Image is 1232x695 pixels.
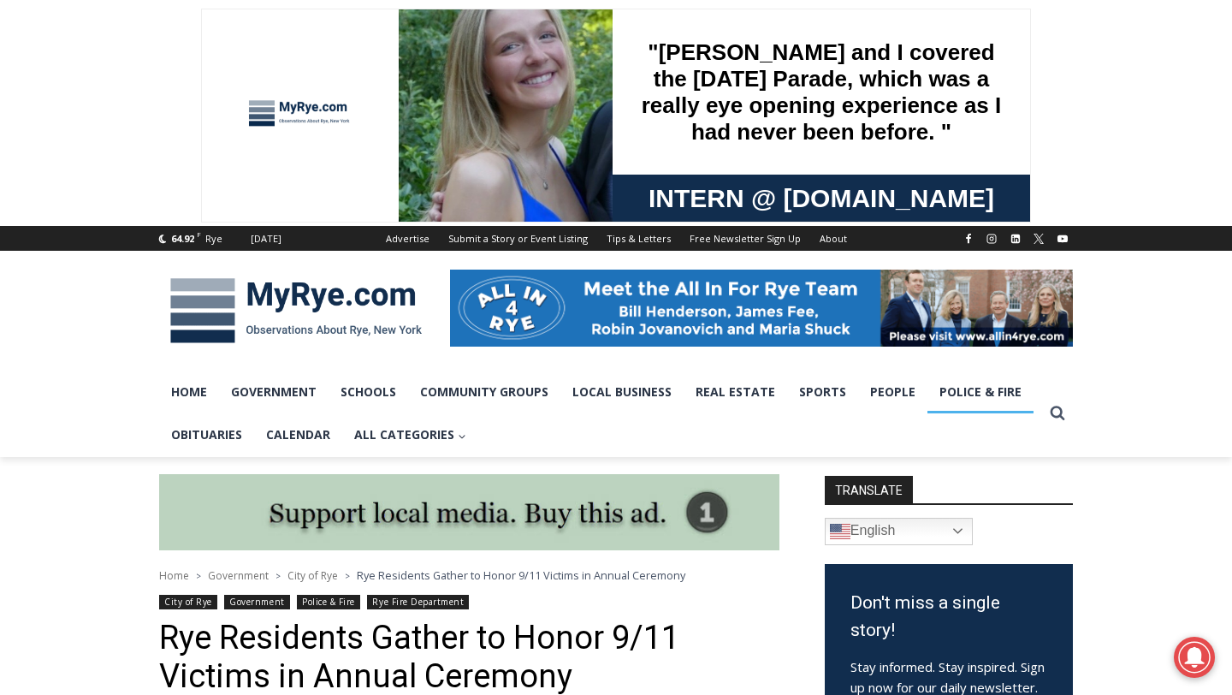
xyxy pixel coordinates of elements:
[1052,229,1073,249] a: YouTube
[1005,229,1026,249] a: Linkedin
[1028,229,1049,249] a: X
[376,226,439,251] a: Advertise
[197,229,201,239] span: F
[159,595,217,609] a: City of Rye
[367,595,469,609] a: Rye Fire Department
[254,413,342,456] a: Calendar
[342,413,478,456] button: Child menu of All Categories
[1042,398,1073,429] button: View Search Form
[408,371,560,413] a: Community Groups
[825,476,913,503] strong: TRANSLATE
[560,371,684,413] a: Local Business
[179,48,239,157] div: Two by Two Animal Haven & The Nature Company: The Wild World of Animals
[825,518,973,545] a: English
[680,226,810,251] a: Free Newsletter Sign Up
[191,162,195,179] div: /
[810,226,856,251] a: About
[208,568,269,583] a: Government
[858,371,927,413] a: People
[224,595,289,609] a: Government
[159,266,433,355] img: MyRye.com
[450,270,1073,347] img: All in for Rye
[287,568,338,583] a: City of Rye
[357,567,685,583] span: Rye Residents Gather to Honor 9/11 Victims in Annual Ceremony
[219,371,329,413] a: Government
[329,371,408,413] a: Schools
[179,162,187,179] div: 6
[159,371,1042,457] nav: Primary Navigation
[297,595,360,609] a: Police & Fire
[205,231,222,247] div: Rye
[199,162,207,179] div: 6
[159,371,219,413] a: Home
[159,568,189,583] a: Home
[1,170,247,213] a: [PERSON_NAME] Read Sanctuary Fall Fest: [DATE]
[196,570,201,582] span: >
[345,570,350,582] span: >
[787,371,858,413] a: Sports
[927,371,1034,413] a: Police & Fire
[447,170,793,209] span: Intern @ [DOMAIN_NAME]
[14,172,219,211] h4: [PERSON_NAME] Read Sanctuary Fall Fest: [DATE]
[830,521,850,542] img: en
[597,226,680,251] a: Tips & Letters
[412,166,829,213] a: Intern @ [DOMAIN_NAME]
[171,232,194,245] span: 64.92
[432,1,808,166] div: "[PERSON_NAME] and I covered the [DATE] Parade, which was a really eye opening experience as I ha...
[159,567,779,584] nav: Breadcrumbs
[175,107,243,205] div: "clearly one of the favorites in the [GEOGRAPHIC_DATA] neighborhood"
[5,176,168,241] span: Open Tues. - Sun. [PHONE_NUMBER]
[850,590,1047,644] h3: Don't miss a single story!
[439,226,597,251] a: Submit a Story or Event Listing
[1,172,172,213] a: Open Tues. - Sun. [PHONE_NUMBER]
[958,229,979,249] a: Facebook
[275,570,281,582] span: >
[376,226,856,251] nav: Secondary Navigation
[684,371,787,413] a: Real Estate
[981,229,1002,249] a: Instagram
[251,231,281,247] div: [DATE]
[159,413,254,456] a: Obituaries
[159,474,779,551] img: support local media, buy this ad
